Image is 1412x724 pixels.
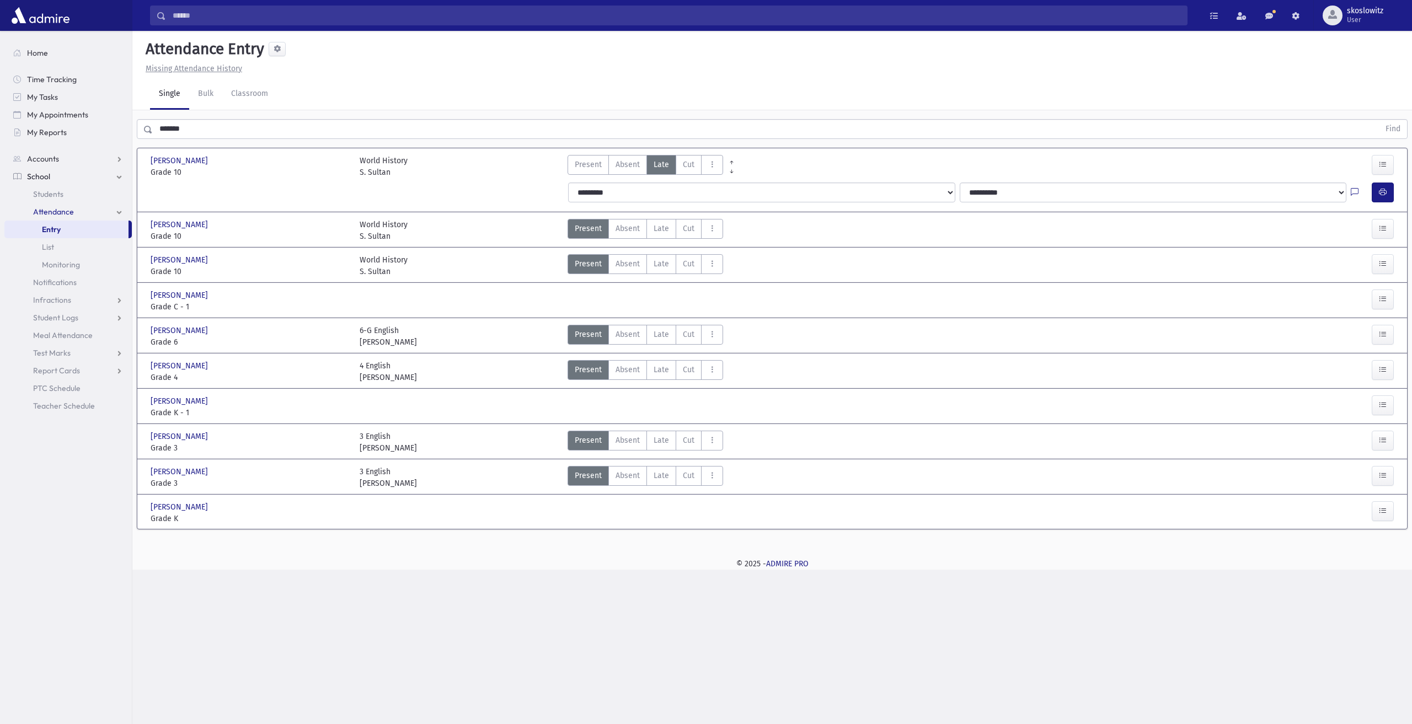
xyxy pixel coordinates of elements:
[683,435,694,446] span: Cut
[33,366,80,376] span: Report Cards
[151,501,210,513] span: [PERSON_NAME]
[151,266,349,277] span: Grade 10
[4,71,132,88] a: Time Tracking
[141,40,264,58] h5: Attendance Entry
[360,431,417,454] div: 3 English [PERSON_NAME]
[654,364,669,376] span: Late
[42,224,61,234] span: Entry
[683,329,694,340] span: Cut
[151,289,210,301] span: [PERSON_NAME]
[151,219,210,230] span: [PERSON_NAME]
[1347,7,1383,15] span: skoslowitz
[151,325,210,336] span: [PERSON_NAME]
[146,64,242,73] u: Missing Attendance History
[4,150,132,168] a: Accounts
[4,291,132,309] a: Infractions
[654,258,669,270] span: Late
[33,348,71,358] span: Test Marks
[654,159,669,170] span: Late
[42,242,54,252] span: List
[360,466,417,489] div: 3 English [PERSON_NAME]
[4,221,129,238] a: Entry
[360,325,417,348] div: 6-G English [PERSON_NAME]
[151,254,210,266] span: [PERSON_NAME]
[27,92,58,102] span: My Tasks
[4,106,132,124] a: My Appointments
[568,360,723,383] div: AttTypes
[4,362,132,379] a: Report Cards
[575,258,602,270] span: Present
[189,79,222,110] a: Bulk
[568,254,723,277] div: AttTypes
[575,329,602,340] span: Present
[4,326,132,344] a: Meal Attendance
[150,558,1394,570] div: © 2025 -
[151,431,210,442] span: [PERSON_NAME]
[151,478,349,489] span: Grade 3
[27,74,77,84] span: Time Tracking
[151,407,349,419] span: Grade K - 1
[4,273,132,291] a: Notifications
[151,372,349,383] span: Grade 4
[616,159,640,170] span: Absent
[9,4,72,26] img: AdmirePro
[33,330,93,340] span: Meal Attendance
[33,277,77,287] span: Notifications
[27,171,50,181] span: School
[4,88,132,106] a: My Tasks
[4,185,132,203] a: Students
[27,127,67,137] span: My Reports
[166,6,1187,25] input: Search
[33,295,71,305] span: Infractions
[654,470,669,481] span: Late
[683,364,694,376] span: Cut
[654,435,669,446] span: Late
[151,301,349,313] span: Grade C - 1
[654,223,669,234] span: Late
[4,397,132,415] a: Teacher Schedule
[42,260,80,270] span: Monitoring
[360,360,417,383] div: 4 English [PERSON_NAME]
[4,309,132,326] a: Student Logs
[575,435,602,446] span: Present
[33,189,63,199] span: Students
[568,219,723,242] div: AttTypes
[616,470,640,481] span: Absent
[4,379,132,397] a: PTC Schedule
[27,154,59,164] span: Accounts
[27,110,88,120] span: My Appointments
[33,313,78,323] span: Student Logs
[151,155,210,167] span: [PERSON_NAME]
[222,79,277,110] a: Classroom
[616,435,640,446] span: Absent
[150,79,189,110] a: Single
[151,360,210,372] span: [PERSON_NAME]
[568,155,723,178] div: AttTypes
[151,336,349,348] span: Grade 6
[151,466,210,478] span: [PERSON_NAME]
[360,155,408,178] div: World History S. Sultan
[683,470,694,481] span: Cut
[151,395,210,407] span: [PERSON_NAME]
[4,238,132,256] a: List
[654,329,669,340] span: Late
[766,559,809,569] a: ADMIRE PRO
[4,44,132,62] a: Home
[1379,120,1407,138] button: Find
[141,64,242,73] a: Missing Attendance History
[360,254,408,277] div: World History S. Sultan
[4,168,132,185] a: School
[151,167,349,178] span: Grade 10
[575,364,602,376] span: Present
[151,442,349,454] span: Grade 3
[360,219,408,242] div: World History S. Sultan
[33,383,81,393] span: PTC Schedule
[151,513,349,524] span: Grade K
[151,230,349,242] span: Grade 10
[568,325,723,348] div: AttTypes
[4,344,132,362] a: Test Marks
[683,159,694,170] span: Cut
[27,48,48,58] span: Home
[575,159,602,170] span: Present
[568,431,723,454] div: AttTypes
